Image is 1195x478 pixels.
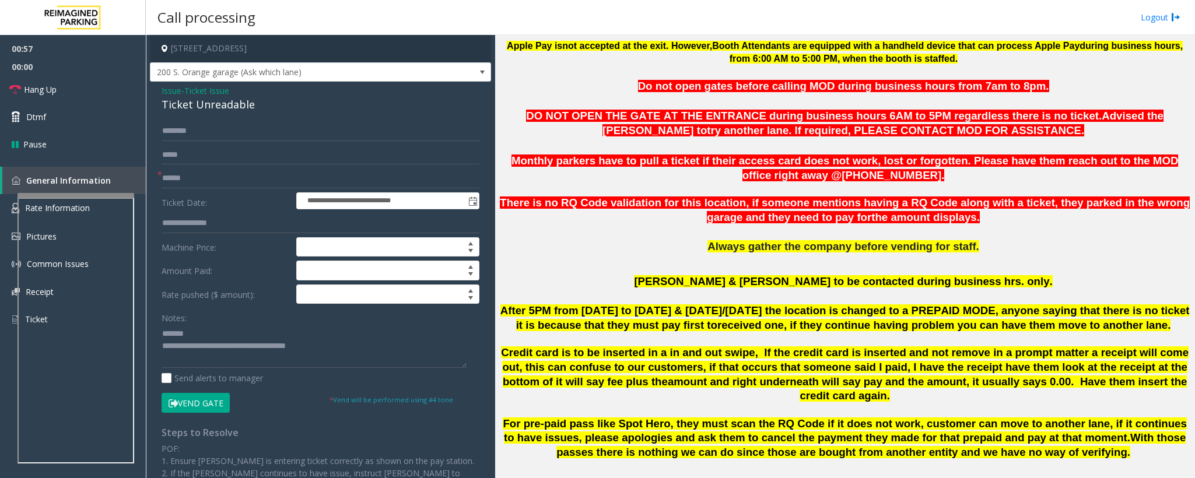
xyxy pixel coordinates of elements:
[462,247,479,256] span: Decrease value
[12,314,19,325] img: 'icon'
[717,319,1171,331] span: received one, if they continue having problem you can have them move to another lane.
[500,196,1190,223] span: There is no RQ Code validation for this location, if someone mentions having a RQ Code along with...
[159,261,293,280] label: Amount Paid:
[26,111,46,123] span: Dtmf
[159,237,293,257] label: Machine Price:
[466,193,479,209] span: Toggle popup
[562,41,666,51] span: not accepted at the exit
[162,372,263,384] label: Send alerts to manager
[23,138,47,150] span: Pause
[503,417,1186,444] span: For pre-paid pass like Spot Hero, they must scan the RQ Code if it does not work, customer can mo...
[707,240,979,252] span: Always gather the company before vending for staff.
[712,41,1080,51] span: Booth Attendants are equipped with a handheld device that can process Apple Pay
[162,308,187,324] label: Notes:
[162,85,181,97] span: Issue
[638,80,1046,92] span: Do not open gates before calling MOD during business hours from 7am to 8pm
[2,167,146,194] a: General Information
[1141,11,1180,23] a: Logout
[26,175,111,186] span: General Information
[462,238,479,247] span: Increase value
[24,83,57,96] span: Hang Up
[500,304,1190,331] span: After 5PM from [DATE] to [DATE] & [DATE]/[DATE] the location is changed to a PREPAID MODE, anyone...
[150,35,491,62] h4: [STREET_ADDRESS]
[501,346,1189,388] span: Credit card is to be inserted in a in and out swipe, If the credit card is inserted and not remov...
[181,85,229,96] span: -
[159,284,293,304] label: Rate pushed ($ amount):
[162,427,479,438] h4: Steps to Resolve
[511,154,1178,181] span: Monthly parkers have to pull a ticket if their access card does not work, lost or forgotten. Plea...
[12,203,19,213] img: 'icon'
[152,3,261,31] h3: Call processing
[707,124,1084,136] span: try another lane. If required, PLEASE CONTACT MOD FOR ASSISTANCE.
[462,270,479,280] span: Decrease value
[330,395,453,404] small: Vend will be performed using #4 tone
[12,233,20,240] img: 'icon'
[634,275,1052,287] span: [PERSON_NAME] & [PERSON_NAME] to be contacted during business hrs. only.
[162,97,479,113] div: Ticket Unreadable
[602,110,1164,136] span: Advised the [PERSON_NAME] to
[526,110,1102,122] span: DO NOT OPEN THE GATE AT THE ENTRANCE during business hours 6AM to 5PM regardless there is no ticket.
[1127,431,1130,444] span: .
[150,63,423,82] span: 200 S. Orange garage (Ask which lane)
[462,294,479,304] span: Decrease value
[159,192,293,210] label: Ticket Date:
[462,261,479,270] span: Increase value
[507,41,562,51] span: Apple Pay is
[184,85,229,97] span: Ticket Issue
[1171,11,1180,23] img: logout
[162,393,230,413] button: Vend Gate
[1046,80,1049,92] span: .
[12,288,20,296] img: 'icon'
[871,211,980,223] span: the amount displays.
[668,375,1187,402] span: amount and right underneath will say pay and the amount, it usually says 0.00. Have them insert t...
[12,176,20,185] img: 'icon'
[666,41,712,51] span: . However,
[12,259,21,269] img: 'icon'
[462,285,479,294] span: Increase value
